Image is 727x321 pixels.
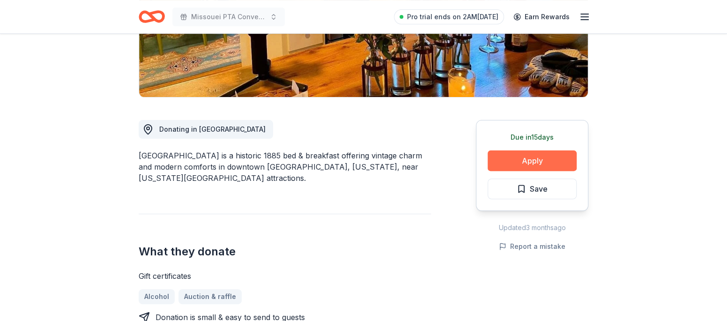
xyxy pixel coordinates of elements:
[191,11,266,22] span: Missouei PTA Convention
[139,6,165,28] a: Home
[488,150,577,171] button: Apply
[508,8,575,25] a: Earn Rewards
[476,222,588,233] div: Updated 3 months ago
[499,241,565,252] button: Report a mistake
[139,244,431,259] h2: What they donate
[488,179,577,199] button: Save
[407,11,498,22] span: Pro trial ends on 2AM[DATE]
[488,132,577,143] div: Due in 15 days
[139,270,431,282] div: Gift certificates
[139,150,431,184] div: [GEOGRAPHIC_DATA] is a historic 1885 bed & breakfast offering vintage charm and modern comforts i...
[159,125,266,133] span: Donating in [GEOGRAPHIC_DATA]
[178,289,242,304] a: Auction & raffle
[139,289,175,304] a: Alcohol
[172,7,285,26] button: Missouei PTA Convention
[394,9,504,24] a: Pro trial ends on 2AM[DATE]
[530,183,548,195] span: Save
